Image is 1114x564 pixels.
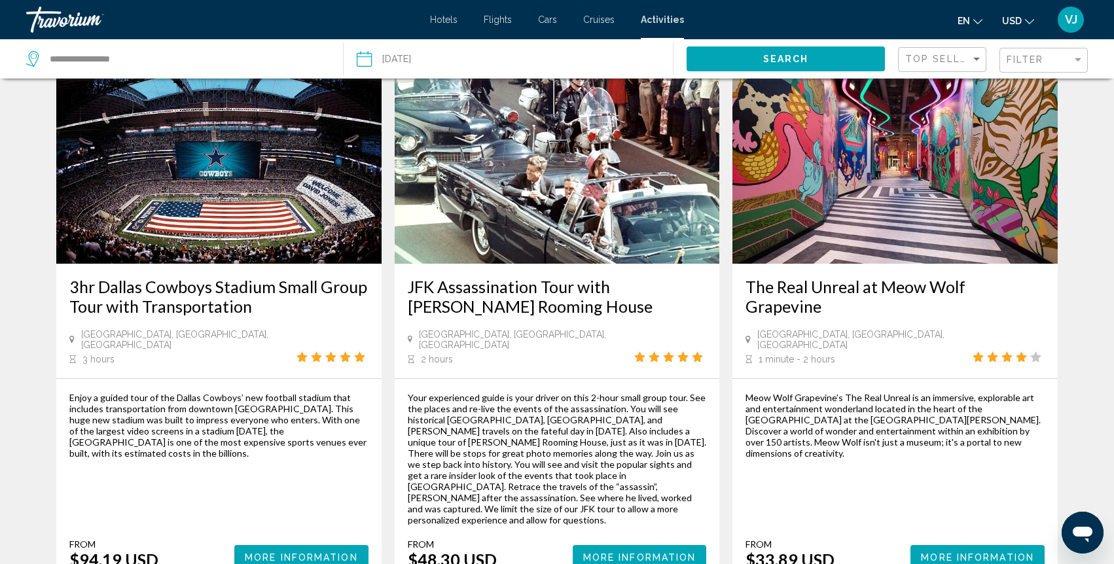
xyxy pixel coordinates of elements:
[408,538,497,550] div: From
[82,354,115,364] span: 3 hours
[69,277,368,316] a: 3hr Dallas Cowboys Stadium Small Group Tour with Transportation
[958,11,982,30] button: Change language
[746,277,1045,316] a: The Real Unreal at Meow Wolf Grapevine
[757,329,973,350] span: [GEOGRAPHIC_DATA], [GEOGRAPHIC_DATA], [GEOGRAPHIC_DATA]
[905,54,981,64] span: Top Sellers
[538,14,557,25] a: Cars
[357,39,674,79] button: Date: Oct 18, 2025
[763,54,809,65] span: Search
[81,329,296,350] span: [GEOGRAPHIC_DATA], [GEOGRAPHIC_DATA], [GEOGRAPHIC_DATA]
[583,552,696,563] span: More Information
[1007,54,1044,65] span: Filter
[245,552,358,563] span: More Information
[921,552,1034,563] span: More Information
[69,538,158,550] div: From
[583,14,615,25] a: Cruises
[958,16,970,26] span: en
[905,54,982,65] mat-select: Sort by
[26,7,417,33] a: Travorium
[408,392,707,525] div: Your experienced guide is your driver on this 2-hour small group tour. See the places and re-live...
[687,46,885,71] button: Search
[395,54,720,264] img: 12.jpg
[408,277,707,316] a: JFK Assassination Tour with [PERSON_NAME] Rooming House
[1002,11,1034,30] button: Change currency
[759,354,835,364] span: 1 minute - 2 hours
[746,538,835,550] div: From
[419,329,634,350] span: [GEOGRAPHIC_DATA], [GEOGRAPHIC_DATA], [GEOGRAPHIC_DATA]
[746,392,1045,459] div: Meow Wolf Grapevine’s The Real Unreal is an immersive, explorable art and entertainment wonderlan...
[732,54,1058,264] img: 08.jpg
[421,354,453,364] span: 2 hours
[1065,13,1077,26] span: VJ
[56,54,382,264] img: 73.jpg
[1054,6,1088,33] button: User Menu
[1002,16,1022,26] span: USD
[69,392,368,459] div: Enjoy a guided tour of the Dallas Cowboys’ new football stadium that includes transportation from...
[1062,512,1104,554] iframe: Button to launch messaging window
[641,14,684,25] a: Activities
[484,14,512,25] a: Flights
[430,14,458,25] a: Hotels
[999,47,1088,74] button: Filter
